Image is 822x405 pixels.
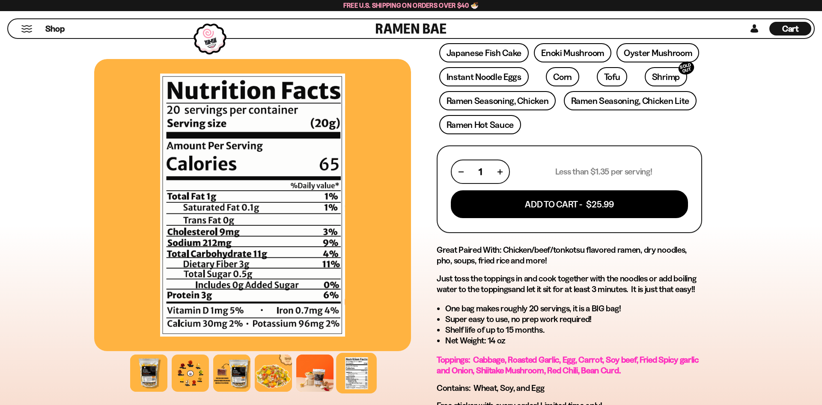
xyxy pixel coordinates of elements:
a: Enoki Mushroom [534,43,611,62]
li: Shelf life of up to 15 months. [445,325,702,335]
p: Less than $1.35 per serving! [555,166,652,177]
p: Just and let it sit for at least 3 minutes. It is just that easy!! [437,273,702,295]
div: Cart [769,19,811,38]
button: Add To Cart - $25.99 [451,190,688,218]
li: Net Weight: 14 oz [445,335,702,346]
span: toss the toppings in and cook together with the noodles or add boiling water to the toppings [437,273,696,294]
a: Japanese Fish Cake [439,43,529,62]
a: Ramen Hot Sauce [439,115,521,134]
span: Cart [782,24,799,34]
button: Mobile Menu Trigger [21,25,33,33]
a: Ramen Seasoning, Chicken Lite [564,91,697,110]
li: Super easy to use, no prep work required! [445,314,702,325]
a: Instant Noodle Eggs [439,67,529,86]
span: Shop [45,23,65,35]
span: 1 [479,166,482,177]
div: SOLD OUT [677,60,696,77]
a: ShrimpSOLD OUT [645,67,687,86]
h2: Great Paired With: Chicken/beef/tonkotsu flavored ramen, dry noodles, pho, soups, fried rice and ... [437,245,702,266]
a: Tofu [597,67,628,86]
a: Ramen Seasoning, Chicken [439,91,556,110]
span: Contains: Wheat, Soy, and Egg [437,383,544,393]
a: Shop [45,22,65,35]
li: One bag makes roughly 20 servings, it is a BIG bag! [445,303,702,314]
span: Toppings: Cabbage, Roasted Garlic, Egg, Carrot, Soy beef, Fried Spicy garlic and Onion, Shiitake ... [437,355,699,375]
span: Free U.S. Shipping on Orders over $40 🍜 [343,1,479,9]
a: Oyster Mushroom [616,43,700,62]
a: Corn [546,67,579,86]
